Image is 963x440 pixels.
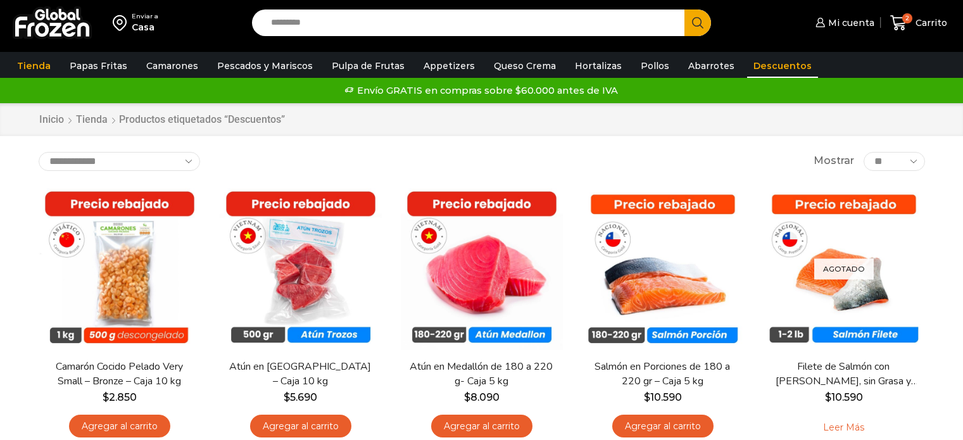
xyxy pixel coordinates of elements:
[39,113,65,127] a: Inicio
[132,21,158,34] div: Casa
[417,54,481,78] a: Appetizers
[227,360,373,389] a: Atún en [GEOGRAPHIC_DATA] – Caja 10 kg
[589,360,735,389] a: Salmón en Porciones de 180 a 220 gr – Caja 5 kg
[684,9,711,36] button: Search button
[140,54,205,78] a: Camarones
[902,13,912,23] span: 2
[825,16,874,29] span: Mi cuenta
[747,54,818,78] a: Descuentos
[814,258,874,279] p: Agotado
[39,113,285,127] nav: Breadcrumb
[75,113,108,127] a: Tienda
[887,8,950,38] a: 2 Carrito
[431,415,532,438] a: Agregar al carrito: “Atún en Medallón de 180 a 220 g- Caja 5 kg”
[119,113,285,125] h1: Productos etiquetados “Descuentos”
[250,415,351,438] a: Agregar al carrito: “Atún en Trozos - Caja 10 kg”
[132,12,158,21] div: Enviar a
[464,391,470,403] span: $
[103,391,109,403] span: $
[612,415,714,438] a: Agregar al carrito: “Salmón en Porciones de 180 a 220 gr - Caja 5 kg”
[113,12,132,34] img: address-field-icon.svg
[825,391,831,403] span: $
[771,360,916,389] a: Filete de Salmón con [PERSON_NAME], sin Grasa y sin Espinas 1-2 lb – Caja 10 Kg
[284,391,317,403] bdi: 5.690
[325,54,411,78] a: Pulpa de Frutas
[488,54,562,78] a: Queso Crema
[284,391,290,403] span: $
[103,391,137,403] bdi: 2.850
[464,391,500,403] bdi: 8.090
[682,54,741,78] a: Abarrotes
[39,152,200,171] select: Pedido de la tienda
[211,54,319,78] a: Pescados y Mariscos
[814,154,854,168] span: Mostrar
[812,10,874,35] a: Mi cuenta
[825,391,863,403] bdi: 10.590
[644,391,650,403] span: $
[644,391,682,403] bdi: 10.590
[912,16,947,29] span: Carrito
[69,415,170,438] a: Agregar al carrito: “Camarón Cocido Pelado Very Small - Bronze - Caja 10 kg”
[634,54,676,78] a: Pollos
[63,54,134,78] a: Papas Fritas
[46,360,192,389] a: Camarón Cocido Pelado Very Small – Bronze – Caja 10 kg
[569,54,628,78] a: Hortalizas
[408,360,554,389] a: Atún en Medallón de 180 a 220 g- Caja 5 kg
[11,54,57,78] a: Tienda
